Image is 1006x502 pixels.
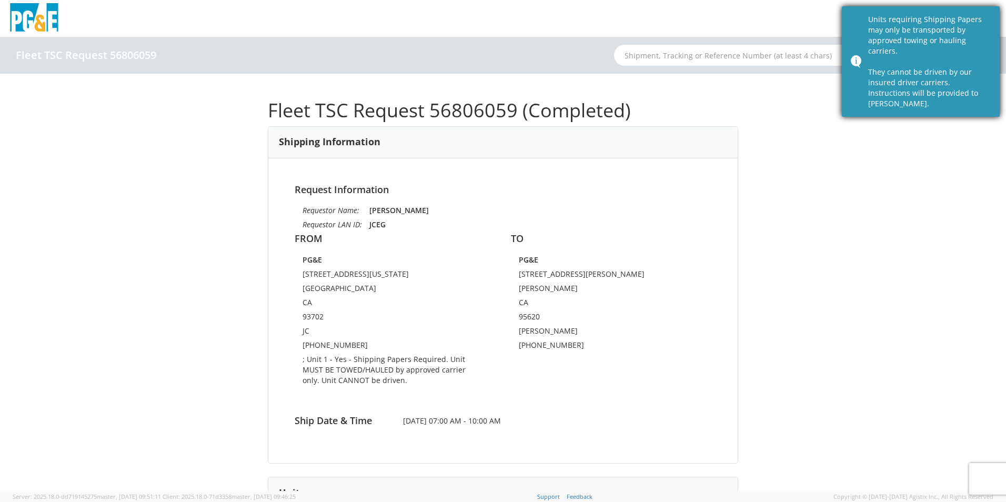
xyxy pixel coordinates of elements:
td: 95620 [519,312,703,326]
td: [GEOGRAPHIC_DATA] [303,283,487,297]
strong: PG&E [519,255,538,265]
span: master, [DATE] 09:46:25 [232,493,296,500]
td: JC [303,326,487,340]
td: CA [519,297,703,312]
h3: Shipping Information [279,137,380,147]
h3: Units [279,488,305,498]
td: ; Unit 1 - Yes - Shipping Papers Required. Unit MUST BE TOWED/HAULED by approved carrier only. Un... [303,354,487,389]
h4: TO [511,234,711,244]
td: [PHONE_NUMBER] [519,340,703,354]
td: 93702 [303,312,487,326]
strong: [PERSON_NAME] [369,205,429,215]
input: Shipment, Tracking or Reference Number (at least 4 chars) [614,45,877,66]
strong: JCEG [369,219,386,229]
i: Requestor Name: [303,205,359,215]
span: master, [DATE] 09:51:11 [97,493,161,500]
span: Client: 2025.18.0-71d3358 [163,493,296,500]
img: pge-logo-06675f144f4cfa6a6814.png [8,3,61,34]
h4: Fleet TSC Request 56806059 [16,49,156,61]
a: Support [537,493,560,500]
span: [DATE] 07:00 AM - 10:00 AM [395,416,611,426]
span: Server: 2025.18.0-dd719145275 [13,493,161,500]
td: [STREET_ADDRESS][US_STATE] [303,269,487,283]
i: Requestor LAN ID: [303,219,362,229]
span: Copyright © [DATE]-[DATE] Agistix Inc., All Rights Reserved [833,493,993,501]
div: Units requiring Shipping Papers may only be transported by approved towing or hauling carriers. T... [868,14,992,109]
h4: Ship Date & Time [287,416,395,426]
h1: Fleet TSC Request 56806059 (Completed) [268,100,738,121]
td: [PHONE_NUMBER] [303,340,487,354]
td: CA [303,297,487,312]
td: [PERSON_NAME] [519,326,703,340]
a: Feedback [567,493,592,500]
td: [PERSON_NAME] [519,283,703,297]
td: [STREET_ADDRESS][PERSON_NAME] [519,269,703,283]
strong: PG&E [303,255,322,265]
h4: FROM [295,234,495,244]
h4: Request Information [295,185,711,195]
